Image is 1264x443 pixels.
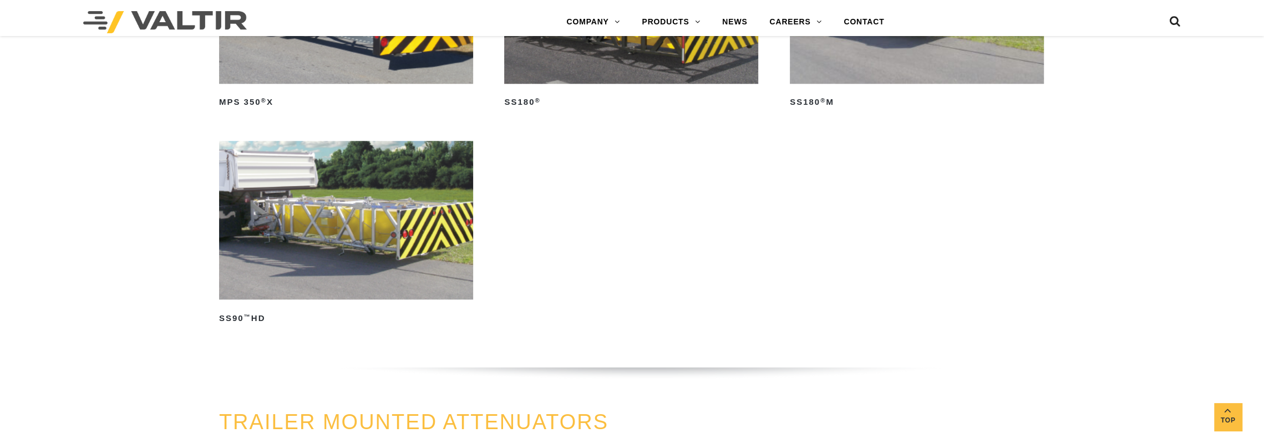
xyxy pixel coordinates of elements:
[219,141,473,327] a: SS90™HD
[535,97,540,104] sup: ®
[758,11,832,33] a: CAREERS
[219,410,608,434] a: TRAILER MOUNTED ATTENUATORS
[219,94,473,111] h2: MPS 350 X
[244,313,251,320] sup: ™
[504,94,758,111] h2: SS180
[1214,403,1242,431] a: Top
[1214,414,1242,427] span: Top
[711,11,758,33] a: NEWS
[820,97,826,104] sup: ®
[219,309,473,327] h2: SS90 HD
[83,11,247,33] img: Valtir
[832,11,895,33] a: CONTACT
[555,11,631,33] a: COMPANY
[790,94,1044,111] h2: SS180 M
[631,11,711,33] a: PRODUCTS
[261,97,267,104] sup: ®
